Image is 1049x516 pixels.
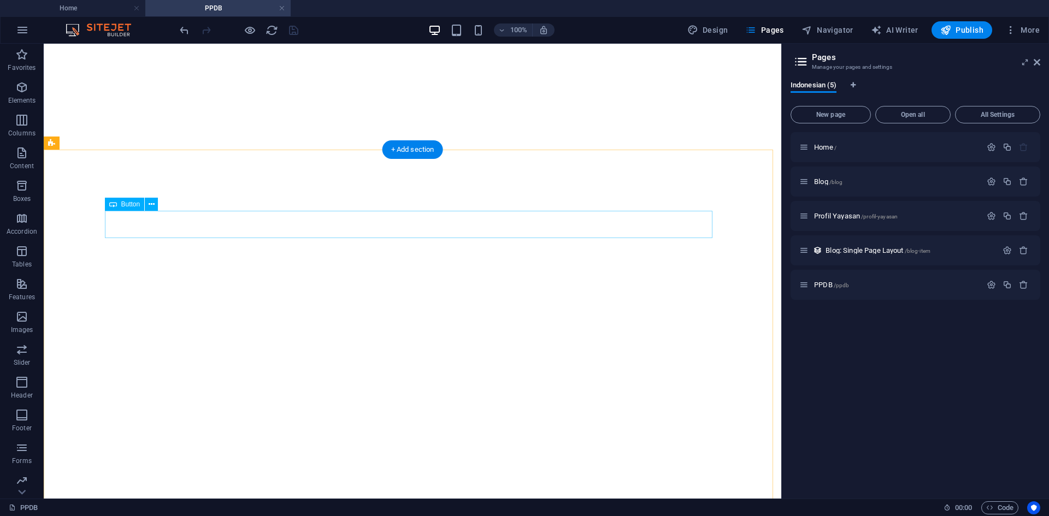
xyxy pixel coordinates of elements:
p: Forms [12,456,32,465]
div: Duplicate [1003,177,1012,186]
span: Design [687,25,728,35]
p: Images [11,325,33,334]
span: /ppdb [834,282,850,288]
div: Remove [1019,177,1028,186]
span: /blog-item [905,248,930,254]
p: Content [10,162,34,170]
p: Footer [12,424,32,432]
span: Indonesian (5) [791,79,836,94]
p: Accordion [7,227,37,236]
p: Features [9,293,35,301]
div: Remove [1019,211,1028,221]
span: Open all [880,111,946,118]
p: Favorites [8,63,36,72]
h2: Pages [812,52,1040,62]
div: Settings [987,211,996,221]
span: New page [795,111,866,118]
h6: 100% [510,23,528,37]
img: Editor Logo [63,23,145,37]
button: Navigator [797,21,858,39]
button: More [1001,21,1044,39]
div: + Add section [382,140,443,159]
button: All Settings [955,106,1040,123]
span: 00 00 [955,501,972,514]
h4: PPDB [145,2,291,14]
div: Blog: Single Page Layout/blog-item [822,247,997,254]
button: Code [981,501,1018,514]
button: 100% [494,23,533,37]
p: Header [11,391,33,400]
p: Elements [8,96,36,105]
div: Settings [987,177,996,186]
div: PPDB/ppdb [811,281,981,288]
div: This layout is used as a template for all items (e.g. a blog post) of this collection. The conten... [813,246,822,255]
div: Design (Ctrl+Alt+Y) [683,21,733,39]
button: Usercentrics [1027,501,1040,514]
button: New page [791,106,871,123]
i: Reload page [266,24,278,37]
i: Undo: Change text (Ctrl+Z) [178,24,191,37]
span: AI Writer [871,25,918,35]
span: Button [121,201,140,207]
p: Tables [12,260,32,269]
span: Click to open page [826,246,930,254]
button: Publish [932,21,992,39]
div: Duplicate [1003,280,1012,289]
div: Settings [987,143,996,152]
div: Duplicate [1003,143,1012,152]
span: Click to open page [814,177,842,186]
div: Settings [987,280,996,289]
div: Remove [1019,280,1028,289]
button: Pages [741,21,788,39]
p: Slider [14,358,31,367]
p: Columns [8,129,36,138]
span: Navigator [802,25,853,35]
button: Design [683,21,733,39]
button: Open all [875,106,951,123]
div: Language Tabs [791,81,1040,102]
button: AI Writer [867,21,923,39]
h6: Session time [944,501,973,514]
span: More [1005,25,1040,35]
span: / [834,145,836,151]
div: The startpage cannot be deleted [1019,143,1028,152]
button: undo [178,23,191,37]
span: Click to open page [814,212,898,220]
div: Profil Yayasan/profil-yayasan [811,212,981,220]
div: Home/ [811,144,981,151]
div: Duplicate [1003,211,1012,221]
h3: Manage your pages and settings [812,62,1018,72]
a: Click to cancel selection. Double-click to open Pages [9,501,38,514]
button: Click here to leave preview mode and continue editing [243,23,256,37]
span: /blog [829,179,843,185]
div: Remove [1019,246,1028,255]
div: Blog/blog [811,178,981,185]
span: Click to open page [814,281,849,289]
div: Settings [1003,246,1012,255]
span: : [963,503,964,512]
i: On resize automatically adjust zoom level to fit chosen device. [539,25,549,35]
span: All Settings [960,111,1035,118]
span: Pages [745,25,783,35]
p: Boxes [13,194,31,203]
span: Click to open page [814,143,836,151]
span: Publish [940,25,983,35]
span: /profil-yayasan [861,213,898,220]
span: Code [986,501,1013,514]
button: reload [265,23,278,37]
